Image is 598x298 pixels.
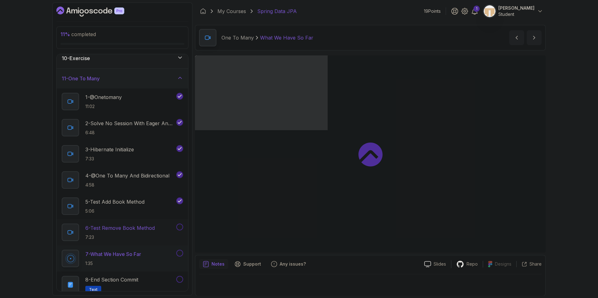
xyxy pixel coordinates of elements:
p: [PERSON_NAME] [498,5,534,11]
button: previous content [509,30,524,45]
p: Any issues? [280,261,306,267]
p: Notes [211,261,225,267]
p: Share [529,261,542,267]
p: 4 - @One To Many And Bidirectional [85,172,169,179]
div: 1 [473,6,480,12]
button: user profile image[PERSON_NAME]Student [483,5,543,17]
p: Student [498,11,534,17]
p: What We Have So Far [260,34,313,41]
p: 6:48 [85,130,175,136]
p: Spring Data JPA [257,7,297,15]
a: Slides [419,261,451,267]
button: 8-End Section CommitText [62,276,183,293]
span: Text [89,287,97,292]
button: Support button [231,259,265,269]
p: 7:33 [85,156,134,162]
a: Repo [451,260,483,268]
a: 1 [471,7,478,15]
button: notes button [199,259,228,269]
h3: 11 - One To Many [62,75,100,82]
p: 5:06 [85,208,145,214]
button: Feedback button [267,259,310,269]
button: next content [527,30,542,45]
p: One To Many [221,34,254,41]
p: 7:23 [85,234,155,240]
h3: 10 - Exercise [62,54,90,62]
p: 8 - End Section Commit [85,276,138,283]
a: My Courses [217,7,246,15]
a: Dashboard [200,8,206,14]
span: completed [60,31,96,37]
p: Designs [495,261,511,267]
p: Repo [467,261,478,267]
p: 3 - Hibernate Initialize [85,146,134,153]
p: 2 - Solve No Session With Eager And Fetch [85,120,175,127]
a: Dashboard [56,7,139,17]
button: 4-@One To Many And Bidirectional4:58 [62,171,183,189]
button: 6-Test Remove Book Method7:23 [62,224,183,241]
p: 11:02 [85,103,122,110]
p: Slides [434,261,446,267]
span: 11 % [60,31,70,37]
p: 1 - @Onetomany [85,93,122,101]
button: 1-@Onetomany11:02 [62,93,183,110]
button: Share [516,261,542,267]
img: user profile image [484,5,496,17]
button: 3-Hibernate Initialize7:33 [62,145,183,163]
p: 4:58 [85,182,169,188]
button: 7-What We Have So Far1:35 [62,250,183,267]
button: 5-Test Add Book Method5:06 [62,197,183,215]
button: 11-One To Many [57,69,188,88]
p: 7 - What We Have So Far [85,250,141,258]
p: Support [243,261,261,267]
button: 2-Solve No Session With Eager And Fetch6:48 [62,119,183,136]
p: 1:35 [85,260,141,267]
p: 19 Points [424,8,441,14]
p: 5 - Test Add Book Method [85,198,145,206]
button: 10-Exercise [57,48,188,68]
p: 6 - Test Remove Book Method [85,224,155,232]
